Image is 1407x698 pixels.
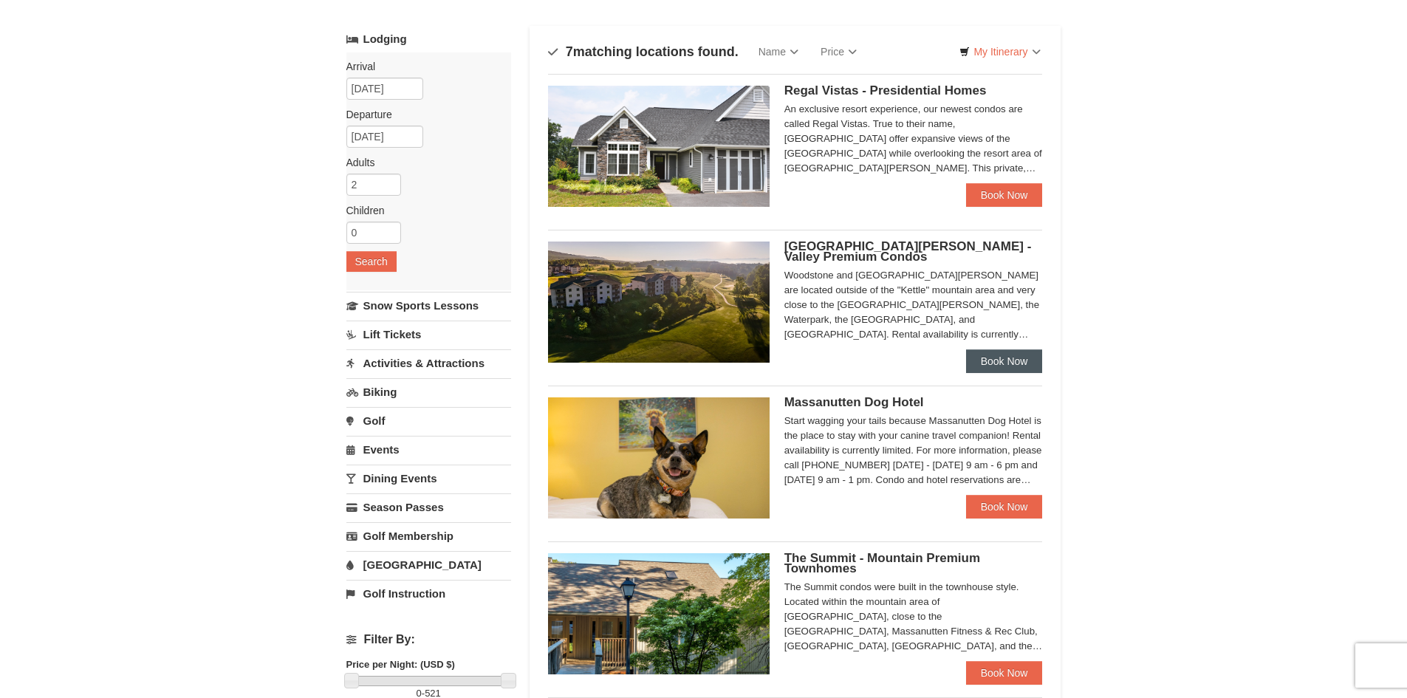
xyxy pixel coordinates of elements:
label: Departure [346,107,500,122]
a: Name [747,37,809,66]
a: Activities & Attractions [346,349,511,377]
img: 19219034-1-0eee7e00.jpg [548,553,770,674]
h4: Filter By: [346,633,511,646]
div: The Summit condos were built in the townhouse style. Located within the mountain area of [GEOGRAP... [784,580,1043,654]
a: Events [346,436,511,463]
a: Snow Sports Lessons [346,292,511,319]
a: Golf Instruction [346,580,511,607]
strong: Price per Night: (USD $) [346,659,455,670]
a: Biking [346,378,511,406]
button: Search [346,251,397,272]
span: [GEOGRAPHIC_DATA][PERSON_NAME] - Valley Premium Condos [784,239,1032,264]
img: 19218991-1-902409a9.jpg [548,86,770,207]
a: My Itinerary [950,41,1050,63]
div: Woodstone and [GEOGRAPHIC_DATA][PERSON_NAME] are located outside of the "Kettle" mountain area an... [784,268,1043,342]
label: Children [346,203,500,218]
label: Arrival [346,59,500,74]
a: Book Now [966,183,1043,207]
a: Book Now [966,495,1043,519]
label: Adults [346,155,500,170]
a: Season Passes [346,493,511,521]
a: Dining Events [346,465,511,492]
span: Regal Vistas - Presidential Homes [784,83,987,97]
a: Book Now [966,661,1043,685]
a: Lodging [346,26,511,52]
a: Price [809,37,868,66]
div: An exclusive resort experience, our newest condos are called Regal Vistas. True to their name, [G... [784,102,1043,176]
div: Start wagging your tails because Massanutten Dog Hotel is the place to stay with your canine trav... [784,414,1043,487]
a: Book Now [966,349,1043,373]
span: 7 [566,44,573,59]
span: The Summit - Mountain Premium Townhomes [784,551,980,575]
a: Golf [346,407,511,434]
a: Lift Tickets [346,321,511,348]
img: 19219041-4-ec11c166.jpg [548,242,770,363]
a: [GEOGRAPHIC_DATA] [346,551,511,578]
h4: matching locations found. [548,44,739,59]
span: Massanutten Dog Hotel [784,395,924,409]
img: 27428181-5-81c892a3.jpg [548,397,770,519]
a: Golf Membership [346,522,511,550]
